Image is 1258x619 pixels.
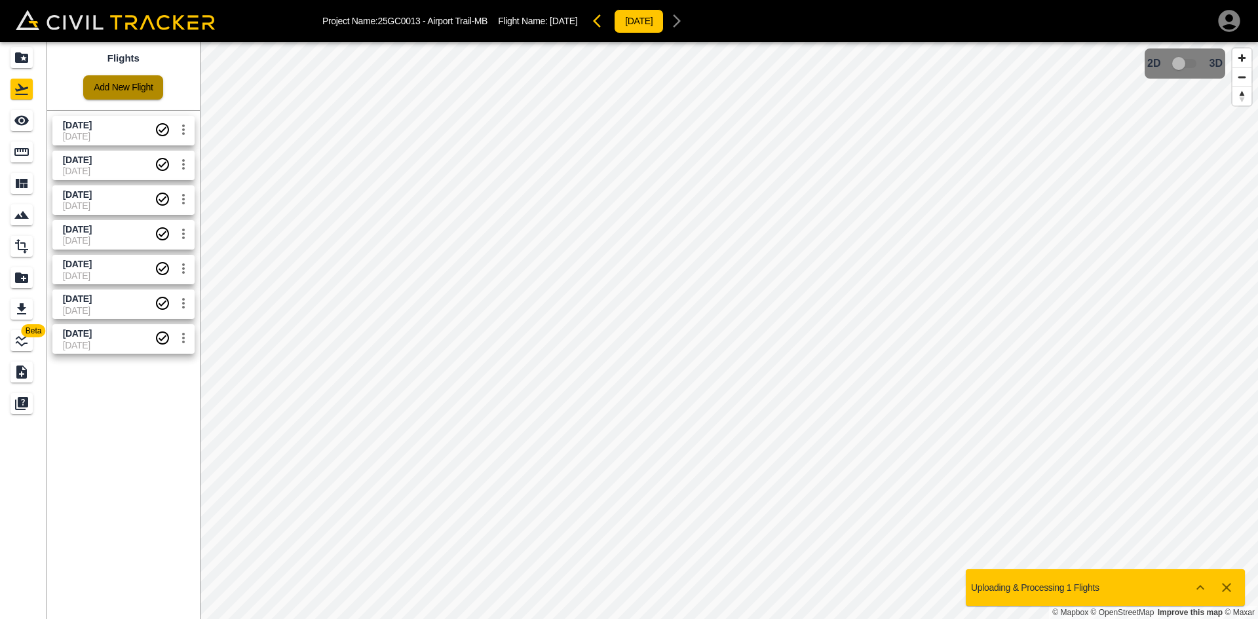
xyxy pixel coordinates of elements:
[1232,48,1251,67] button: Zoom in
[1166,51,1204,76] span: 3D model not uploaded yet
[200,42,1258,619] canvas: Map
[971,582,1099,593] p: Uploading & Processing 1 Flights
[1052,608,1088,617] a: Mapbox
[16,10,215,30] img: Civil Tracker
[1232,86,1251,105] button: Reset bearing to north
[614,9,664,33] button: [DATE]
[498,16,577,26] p: Flight Name:
[550,16,577,26] span: [DATE]
[322,16,487,26] p: Project Name: 25GC0013 - Airport Trail-MB
[1091,608,1154,617] a: OpenStreetMap
[1225,608,1255,617] a: Maxar
[1210,58,1223,69] span: 3D
[1147,58,1160,69] span: 2D
[1232,67,1251,86] button: Zoom out
[1187,574,1213,601] button: Show more
[1158,608,1223,617] a: Map feedback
